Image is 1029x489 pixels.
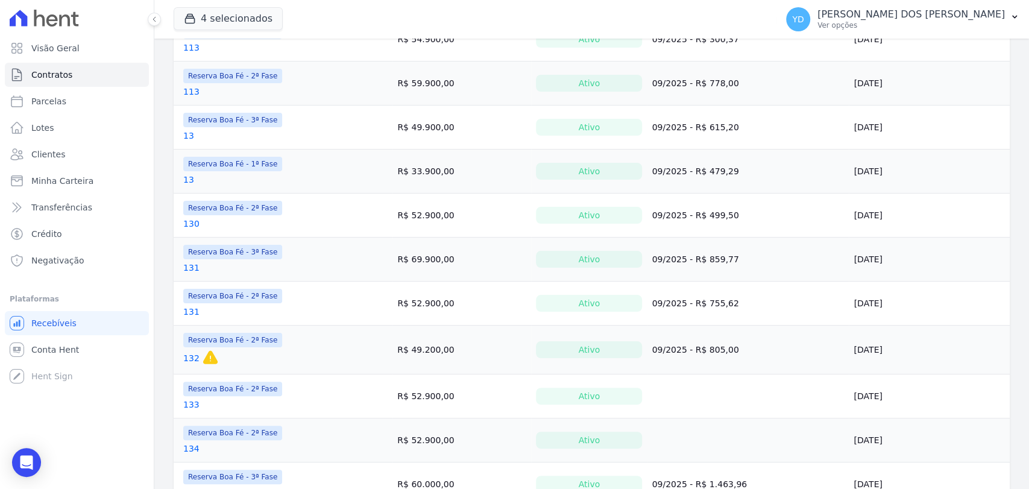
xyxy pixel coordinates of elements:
td: [DATE] [849,150,1010,194]
a: Minha Carteira [5,169,149,193]
span: Reserva Boa Fé - 3ª Fase [183,113,282,127]
span: Reserva Boa Fé - 1ª Fase [183,157,282,171]
a: Parcelas [5,89,149,113]
td: [DATE] [849,106,1010,150]
div: Ativo [536,251,642,268]
td: [DATE] [849,418,1010,462]
td: R$ 59.900,00 [392,62,531,106]
a: 09/2025 - R$ 1.463,96 [652,479,747,489]
a: 09/2025 - R$ 778,00 [652,78,738,88]
span: Visão Geral [31,42,80,54]
span: Minha Carteira [31,175,93,187]
td: R$ 49.900,00 [392,106,531,150]
td: [DATE] [849,326,1010,374]
button: 4 selecionados [174,7,283,30]
a: 09/2025 - R$ 805,00 [652,345,738,355]
a: 13 [183,174,194,186]
div: Ativo [536,388,642,405]
button: YD [PERSON_NAME] DOS [PERSON_NAME] Ver opções [776,2,1029,36]
span: Transferências [31,201,92,213]
td: R$ 52.900,00 [392,418,531,462]
div: Open Intercom Messenger [12,448,41,477]
a: 09/2025 - R$ 300,37 [652,34,738,44]
td: R$ 69.900,00 [392,238,531,282]
span: Clientes [31,148,65,160]
span: Reserva Boa Fé - 2ª Fase [183,201,282,215]
td: [DATE] [849,194,1010,238]
span: Parcelas [31,95,66,107]
td: R$ 52.900,00 [392,374,531,418]
td: R$ 54.900,00 [392,17,531,62]
div: Ativo [536,31,642,48]
td: [DATE] [849,282,1010,326]
span: Reserva Boa Fé - 3ª Fase [183,470,282,484]
span: Reserva Boa Fé - 2ª Fase [183,333,282,347]
td: [DATE] [849,17,1010,62]
span: Negativação [31,254,84,267]
span: Reserva Boa Fé - 2ª Fase [183,426,282,440]
p: [PERSON_NAME] DOS [PERSON_NAME] [817,8,1005,21]
span: Reserva Boa Fé - 2ª Fase [183,289,282,303]
a: 113 [183,86,200,98]
a: 131 [183,306,200,318]
td: R$ 33.900,00 [392,150,531,194]
a: 09/2025 - R$ 615,20 [652,122,738,132]
div: Ativo [536,432,642,449]
span: Reserva Boa Fé - 2ª Fase [183,69,282,83]
a: 131 [183,262,200,274]
span: Conta Hent [31,344,79,356]
a: 09/2025 - R$ 859,77 [652,254,738,264]
div: Plataformas [10,292,144,306]
a: Recebíveis [5,311,149,335]
span: YD [792,15,804,24]
a: 09/2025 - R$ 479,29 [652,166,738,176]
span: Recebíveis [31,317,77,329]
td: [DATE] [849,62,1010,106]
a: 132 [183,352,200,364]
a: 09/2025 - R$ 755,62 [652,298,738,308]
div: Ativo [536,207,642,224]
span: Reserva Boa Fé - 2ª Fase [183,382,282,396]
a: Transferências [5,195,149,219]
a: Clientes [5,142,149,166]
a: 13 [183,130,194,142]
td: R$ 52.900,00 [392,194,531,238]
div: Ativo [536,119,642,136]
a: 134 [183,443,200,455]
span: Reserva Boa Fé - 3ª Fase [183,245,282,259]
a: 130 [183,218,200,230]
a: Conta Hent [5,338,149,362]
p: Ver opções [817,21,1005,30]
div: Ativo [536,295,642,312]
span: Contratos [31,69,72,81]
td: R$ 52.900,00 [392,282,531,326]
div: Ativo [536,75,642,92]
a: Contratos [5,63,149,87]
td: R$ 49.200,00 [392,326,531,374]
a: Lotes [5,116,149,140]
div: Ativo [536,341,642,358]
div: Ativo [536,163,642,180]
td: [DATE] [849,374,1010,418]
span: Lotes [31,122,54,134]
td: [DATE] [849,238,1010,282]
span: Crédito [31,228,62,240]
a: Negativação [5,248,149,273]
a: 113 [183,42,200,54]
a: 09/2025 - R$ 499,50 [652,210,738,220]
a: Crédito [5,222,149,246]
a: 133 [183,399,200,411]
a: Visão Geral [5,36,149,60]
